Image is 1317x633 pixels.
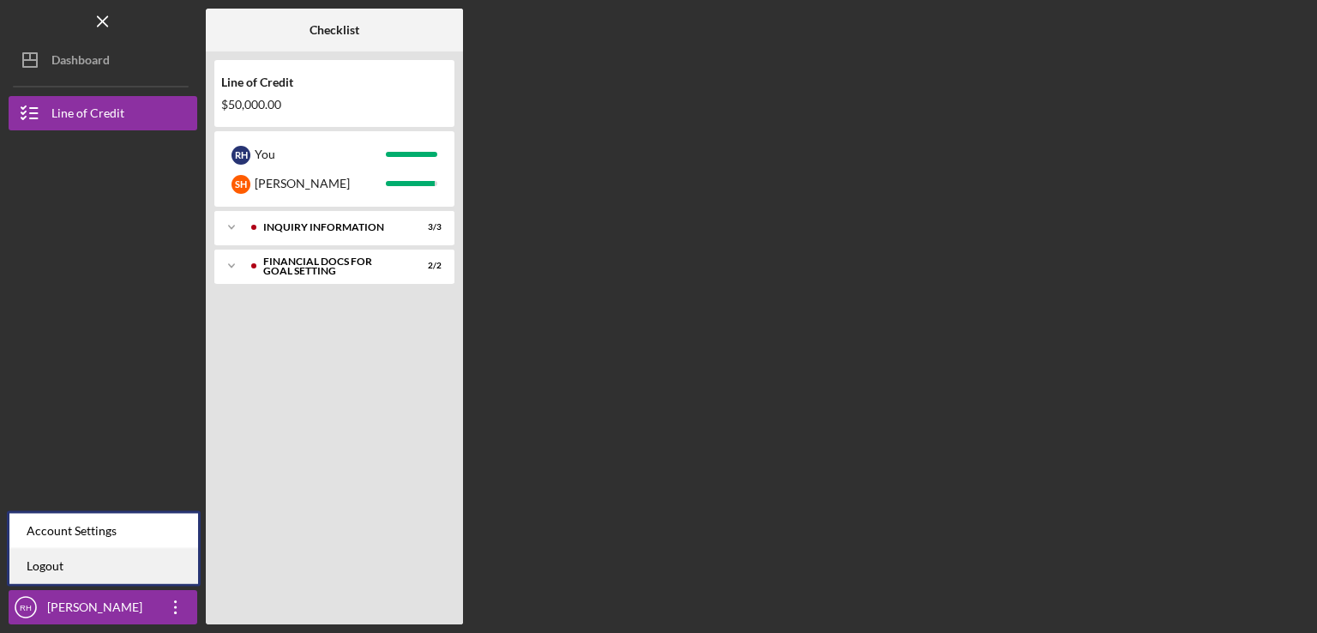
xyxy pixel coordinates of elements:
[221,98,448,112] div: $50,000.00
[9,43,197,77] button: Dashboard
[9,549,198,584] a: Logout
[232,175,250,194] div: S H
[9,514,198,549] div: Account Settings
[20,603,32,612] text: RH
[411,222,442,232] div: 3 / 3
[9,96,197,130] button: Line of Credit
[263,256,399,276] div: Financial Docs for Goal Setting
[9,590,197,624] button: RH[PERSON_NAME]
[221,75,448,89] div: Line of Credit
[263,222,399,232] div: INQUIRY INFORMATION
[232,146,250,165] div: R H
[51,96,124,135] div: Line of Credit
[51,43,110,81] div: Dashboard
[43,590,154,629] div: [PERSON_NAME]
[310,23,359,37] b: Checklist
[255,169,386,198] div: [PERSON_NAME]
[411,261,442,271] div: 2 / 2
[255,140,386,169] div: You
